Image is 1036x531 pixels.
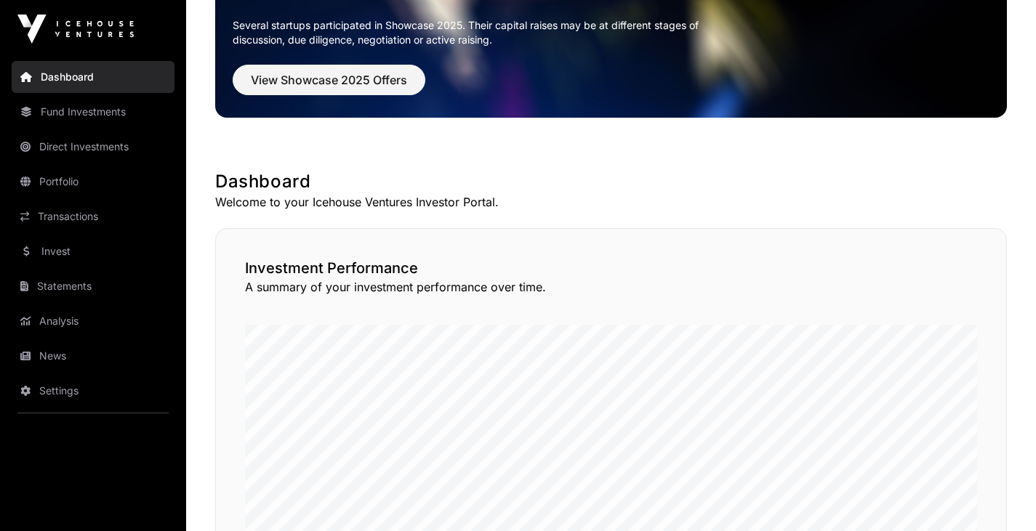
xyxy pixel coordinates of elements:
[12,375,174,407] a: Settings
[12,340,174,372] a: News
[215,193,1007,211] p: Welcome to your Icehouse Ventures Investor Portal.
[17,15,134,44] img: Icehouse Ventures Logo
[12,166,174,198] a: Portfolio
[251,71,407,89] span: View Showcase 2025 Offers
[233,65,425,95] button: View Showcase 2025 Offers
[12,131,174,163] a: Direct Investments
[12,305,174,337] a: Analysis
[12,200,174,232] a: Transactions
[233,18,721,47] p: Several startups participated in Showcase 2025. Their capital raises may be at different stages o...
[12,61,174,93] a: Dashboard
[245,278,977,296] p: A summary of your investment performance over time.
[963,461,1036,531] iframe: Chat Widget
[245,258,977,278] h2: Investment Performance
[12,96,174,128] a: Fund Investments
[12,270,174,302] a: Statements
[215,170,1007,193] h1: Dashboard
[233,79,425,94] a: View Showcase 2025 Offers
[12,235,174,267] a: Invest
